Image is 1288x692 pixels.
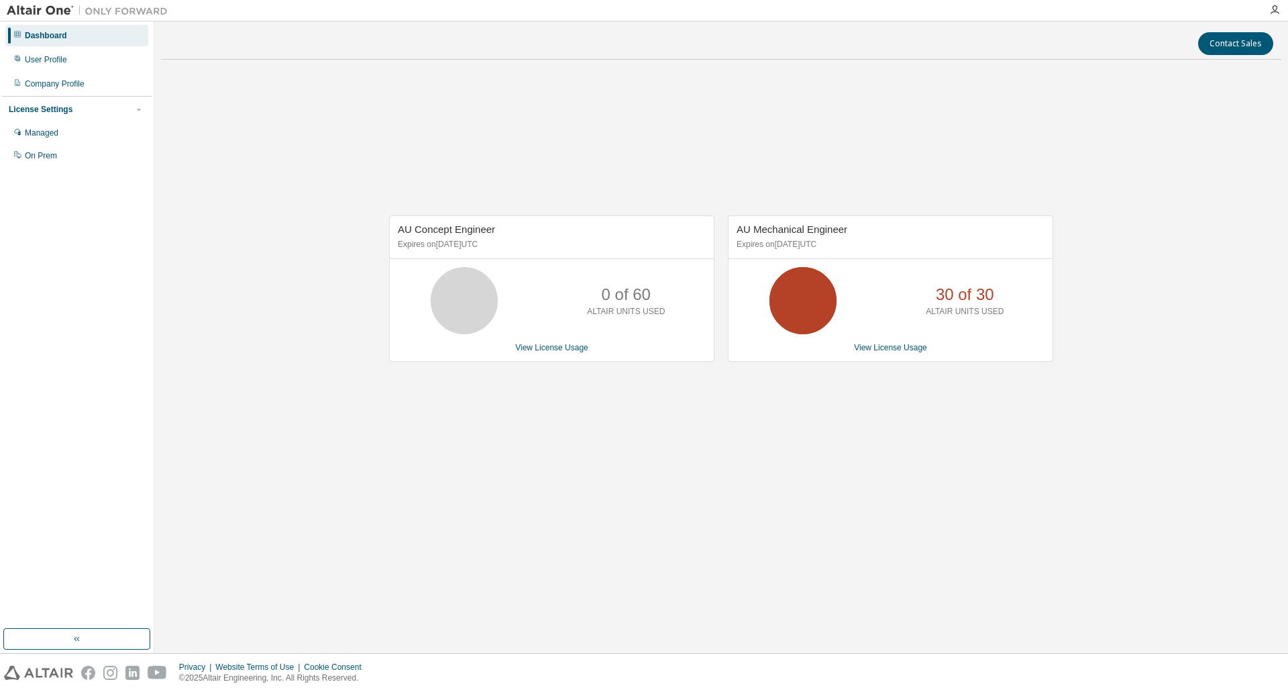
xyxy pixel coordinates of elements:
p: 0 of 60 [602,283,651,306]
img: linkedin.svg [125,666,140,680]
div: Company Profile [25,79,85,89]
p: Expires on [DATE] UTC [398,239,702,250]
div: License Settings [9,104,72,115]
div: Website Terms of Use [215,662,304,673]
p: ALTAIR UNITS USED [587,306,665,317]
p: Expires on [DATE] UTC [737,239,1041,250]
div: User Profile [25,54,67,65]
button: Contact Sales [1198,32,1273,55]
img: facebook.svg [81,666,95,680]
span: AU Concept Engineer [398,224,495,235]
img: altair_logo.svg [4,666,73,680]
p: 30 of 30 [936,283,994,306]
p: ALTAIR UNITS USED [926,306,1004,317]
div: Cookie Consent [304,662,369,673]
img: youtube.svg [148,666,167,680]
p: © 2025 Altair Engineering, Inc. All Rights Reserved. [179,673,370,684]
div: On Prem [25,150,57,161]
div: Dashboard [25,30,67,41]
a: View License Usage [854,343,927,352]
a: View License Usage [515,343,588,352]
img: Altair One [7,4,174,17]
div: Managed [25,128,58,138]
img: instagram.svg [103,666,117,680]
div: Privacy [179,662,215,673]
span: AU Mechanical Engineer [737,224,847,235]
